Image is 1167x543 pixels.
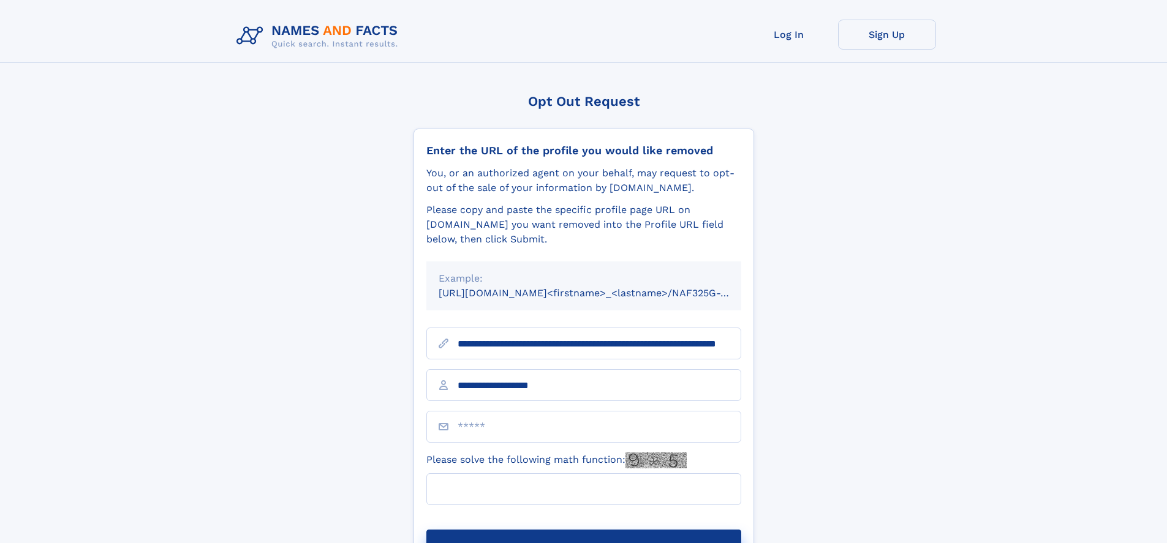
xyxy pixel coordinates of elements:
[414,94,754,109] div: Opt Out Request
[740,20,838,50] a: Log In
[232,20,408,53] img: Logo Names and Facts
[426,452,687,468] label: Please solve the following math function:
[439,287,765,299] small: [URL][DOMAIN_NAME]<firstname>_<lastname>/NAF325G-xxxxxxxx
[838,20,936,50] a: Sign Up
[426,203,741,247] div: Please copy and paste the specific profile page URL on [DOMAIN_NAME] you want removed into the Pr...
[426,166,741,195] div: You, or an authorized agent on your behalf, may request to opt-out of the sale of your informatio...
[426,144,741,157] div: Enter the URL of the profile you would like removed
[439,271,729,286] div: Example:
